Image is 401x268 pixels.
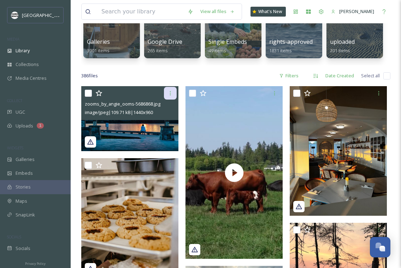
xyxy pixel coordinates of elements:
span: 3901 items [87,47,110,54]
span: SOCIALS [7,234,21,239]
span: uploaded [330,38,355,46]
div: Filters [276,69,302,83]
span: Maps [16,198,27,204]
span: Stories [16,184,31,190]
span: 1831 items [269,47,292,54]
span: Embeds [16,170,33,177]
span: [GEOGRAPHIC_DATA] Tourism [22,12,85,18]
span: UGC [16,109,25,115]
img: parks%20beach.jpg [11,12,18,19]
span: WIDGETS [7,145,23,150]
span: Select all [361,72,380,79]
button: Open Chat [370,237,390,257]
a: View all files [197,5,238,18]
span: Single Embeds [208,38,247,46]
a: rights-approved1831 items [269,38,313,54]
input: Search your library [98,4,184,19]
span: Google Drive [148,38,182,46]
span: Privacy Policy [25,261,46,266]
span: MEDIA [7,36,19,42]
span: Socials [16,245,30,252]
span: Uploads [16,123,33,129]
a: Single Embeds49 items [208,38,247,54]
span: 201 items [330,47,350,54]
a: What's New [250,7,286,17]
span: 49 items [208,47,226,54]
div: 1 [37,123,44,129]
span: 265 items [148,47,168,54]
a: Privacy Policy [25,259,46,267]
img: offthehook_qualicum-5780667.jpg [290,86,387,216]
span: [PERSON_NAME] [339,8,374,14]
a: uploaded201 items [330,38,355,54]
a: [PERSON_NAME] [328,5,378,18]
span: Galleries [16,156,35,163]
span: image/jpeg | 109.71 kB | 1440 x 960 [85,109,153,115]
span: zooms_by_angie_ooms-5686868.jpg [85,101,160,107]
span: rights-approved [269,38,313,46]
span: Media Centres [16,75,47,82]
span: Galleries [87,38,110,46]
span: SnapLink [16,212,35,218]
span: Collections [16,61,39,68]
span: 386 file s [81,72,98,79]
div: Date Created [322,69,358,83]
img: thumbnail [185,86,283,259]
span: Library [16,47,30,54]
span: COLLECT [7,98,22,103]
a: Galleries3901 items [87,38,110,54]
a: Google Drive265 items [148,38,182,54]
